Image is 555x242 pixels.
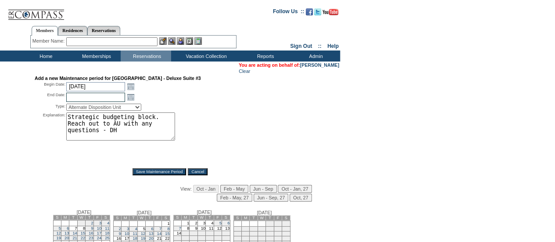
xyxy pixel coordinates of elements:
[206,236,214,241] td: 25
[254,194,288,202] input: Jun - Sep, 27
[180,186,192,191] span: View:
[188,168,208,175] input: Cancel
[97,236,101,240] a: 24
[35,104,65,111] div: Type:
[217,194,252,202] input: Feb - May, 27
[266,227,274,231] td: 8
[214,215,222,220] td: F
[20,51,70,61] td: Home
[290,43,312,49] a: Sign Out
[137,216,145,220] td: W
[87,26,120,35] a: Reservations
[126,82,136,91] a: Open the calendar popup.
[72,236,77,240] a: 21
[214,226,222,231] td: 12
[135,227,137,231] a: 4
[222,226,230,231] td: 13
[274,227,282,231] td: 9
[154,236,161,241] td: 21
[107,221,109,225] a: 4
[89,231,93,235] a: 16
[127,227,129,231] a: 3
[290,194,312,202] input: Oct, 27
[64,231,69,235] a: 13
[257,210,272,215] span: [DATE]
[81,236,85,240] a: 22
[57,236,61,240] a: 19
[266,231,274,236] td: 15
[177,37,184,45] img: Impersonate
[72,231,77,235] a: 14
[222,236,230,241] td: 27
[282,236,290,241] td: 24
[173,215,181,220] td: S
[250,185,277,193] input: Jun - Sep
[181,226,189,231] td: 8
[258,227,265,231] td: 7
[126,92,136,102] a: Open the calendar popup.
[99,221,101,225] a: 3
[137,227,145,231] td: 5
[77,226,85,231] td: 8
[173,236,181,241] td: 21
[206,226,214,231] td: 11
[239,51,290,61] td: Reports
[214,236,222,241] td: 26
[274,216,282,220] td: F
[141,231,145,236] a: 12
[233,216,241,220] td: S
[314,11,321,16] a: Follow us on Twitter
[132,168,186,175] input: Save Maintenance Period
[157,231,161,236] a: 14
[227,221,229,225] a: 6
[266,216,274,220] td: T
[282,231,290,236] td: 17
[105,236,109,240] a: 25
[233,231,241,236] td: 11
[220,185,248,193] input: Feb - May
[64,236,69,240] a: 20
[53,215,61,220] td: S
[190,236,197,241] td: 23
[86,215,93,220] td: T
[89,236,93,240] a: 23
[273,7,304,18] td: Follow Us ::
[181,215,189,220] td: M
[121,236,129,241] td: 17
[121,51,171,61] td: Reservations
[241,236,249,241] td: 19
[197,236,205,241] td: 24
[165,231,169,236] a: 15
[190,231,197,236] td: 16
[274,236,282,241] td: 23
[241,231,249,236] td: 12
[105,231,109,235] a: 18
[258,236,265,241] td: 21
[222,231,230,236] td: 20
[250,236,258,241] td: 20
[239,62,339,68] span: You are acting on behalf of:
[222,215,230,220] td: S
[274,231,282,236] td: 16
[290,51,340,61] td: Admin
[137,210,152,215] span: [DATE]
[282,221,290,227] td: 3
[239,69,250,74] a: Clear
[306,8,313,15] img: Become our fan on Facebook
[233,236,241,241] td: 18
[318,43,322,49] span: ::
[197,215,205,220] td: W
[159,37,167,45] img: b_edit.gif
[197,231,205,236] td: 17
[69,215,77,220] td: T
[282,216,290,220] td: S
[214,231,222,236] td: 19
[125,231,129,236] a: 10
[197,220,205,226] td: 3
[149,231,153,236] a: 13
[167,227,169,231] a: 8
[93,215,101,220] td: F
[35,76,201,81] strong: Add a new Maintenance period for [GEOGRAPHIC_DATA] - Deluxe Suite #3
[149,236,153,241] a: 20
[250,227,258,231] td: 6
